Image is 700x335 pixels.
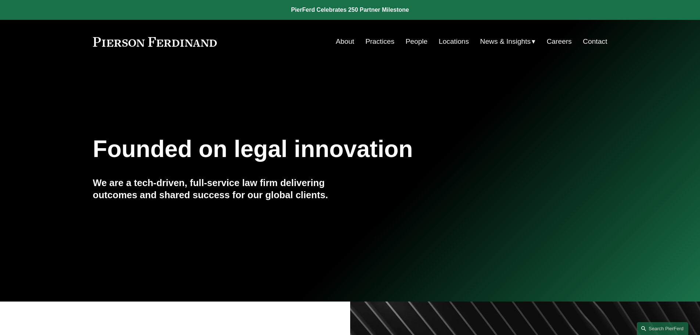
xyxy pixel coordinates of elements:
h1: Founded on legal innovation [93,136,522,163]
a: Locations [439,35,469,49]
a: People [406,35,428,49]
a: Contact [583,35,607,49]
a: Search this site [637,322,688,335]
a: folder dropdown [480,35,536,49]
span: News & Insights [480,35,531,48]
a: Practices [365,35,394,49]
a: About [336,35,354,49]
a: Careers [547,35,572,49]
h4: We are a tech-driven, full-service law firm delivering outcomes and shared success for our global... [93,177,350,201]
